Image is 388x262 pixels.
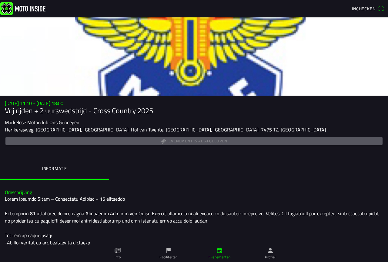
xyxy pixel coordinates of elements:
ion-label: Informatie [42,165,67,172]
ion-icon: person [267,247,274,254]
h1: Vrij rijden + 2 uurswedstrijd - Cross Country 2025 [5,106,383,115]
ion-text: Herikeresweg, [GEOGRAPHIC_DATA], [GEOGRAPHIC_DATA], Hof van Twente, [GEOGRAPHIC_DATA], [GEOGRAPHI... [5,126,326,133]
ion-text: Markelose Motorclub Ons Genoegen [5,119,79,126]
h3: Omschrijving [5,189,383,195]
ion-label: Faciliteiten [159,254,177,260]
span: Inchecken [352,5,376,12]
h3: [DATE] 11:10 - [DATE] 18:00 [5,100,383,106]
a: Incheckenqr scanner [349,3,387,14]
ion-label: Evenementen [209,254,231,260]
ion-icon: calendar [216,247,223,254]
ion-icon: flag [165,247,172,254]
ion-label: Info [115,254,121,260]
ion-icon: paper [114,247,121,254]
ion-label: Profiel [265,254,276,260]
